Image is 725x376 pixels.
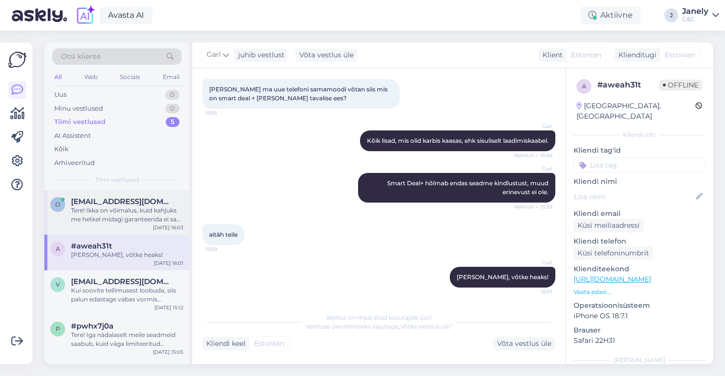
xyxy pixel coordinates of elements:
[574,176,705,187] p: Kliendi nimi
[165,90,180,100] div: 0
[682,7,719,23] a: JanelyC&C
[71,242,112,251] span: #aweah31t
[580,6,641,24] div: Aktiivne
[398,323,452,330] i: „Võtke vestlus üle”
[577,101,695,122] div: [GEOGRAPHIC_DATA], [GEOGRAPHIC_DATA]
[153,224,183,231] div: [DATE] 16:03
[514,203,552,210] span: Nähtud ✓ 15:59
[71,251,183,259] div: [PERSON_NAME], võtke heaks!
[574,236,705,247] p: Kliendi telefon
[574,325,705,335] p: Brauser
[71,277,174,286] span: vikazvonkova@gmail.com
[207,49,221,60] span: Garl
[615,50,656,60] div: Klienditugi
[71,286,183,304] div: Kui soovite tellimusest loobuda, siis palun edastage vabas vormis tühistamise soov [EMAIL_ADDRESS...
[574,335,705,346] p: Safari 22H31
[367,137,548,144] span: Kõik lisad, mis olid karbis kaasas, ehk sisuliselt laadimiskaabel.
[52,71,64,84] div: All
[574,219,644,232] div: Küsi meiliaadressi
[515,123,552,130] span: Garl
[55,201,60,208] span: o
[659,80,702,90] span: Offline
[387,179,550,196] span: Smart Deal+ hõlmab endas seadme kindlustust, muud erinevust ei ole.
[161,71,181,84] div: Email
[457,273,548,281] span: [PERSON_NAME], võtke heaks!
[574,275,651,284] a: [URL][DOMAIN_NAME]
[597,79,659,91] div: # aweah31t
[515,259,552,266] span: Garl
[574,158,705,172] input: Lisa tag
[515,165,552,172] span: Garl
[165,104,180,114] div: 0
[665,50,695,60] span: Estonian
[82,71,100,84] div: Web
[574,130,705,139] div: Kliendi info
[205,109,242,117] span: 15:56
[8,50,27,69] img: Askly Logo
[574,264,705,274] p: Klienditeekond
[682,15,708,23] div: C&C
[71,206,183,224] div: Tere! Ikka on võimalus, kuid kahjuks me hetkel midagi garanteerida ei saa, sest täitmata eeltelli...
[574,288,705,296] p: Vaata edasi ...
[306,323,452,330] span: Vestluse ülevõtmiseks vajutage
[574,356,705,365] div: [PERSON_NAME]
[61,51,101,62] span: Otsi kliente
[514,152,552,159] span: Nähtud ✓ 15:56
[571,50,601,60] span: Estonian
[56,245,60,252] span: a
[326,314,432,321] span: Vestlus on määratud kasutajale Garl
[574,209,705,219] p: Kliendi email
[515,288,552,295] span: 16:01
[254,338,284,349] span: Estonian
[118,71,142,84] div: Socials
[54,90,67,100] div: Uus
[54,104,103,114] div: Minu vestlused
[539,50,563,60] div: Klient
[574,311,705,321] p: iPhone OS 18.7.1
[202,338,246,349] div: Kliendi keel
[100,7,152,24] a: Avasta AI
[574,145,705,156] p: Kliendi tag'id
[95,175,139,184] span: Tiimi vestlused
[154,304,183,311] div: [DATE] 15:12
[209,85,389,102] span: [PERSON_NAME] ma uue telefoni samamoodi võtan siis mis on smart deal + [PERSON_NAME] tavalise ees?
[295,48,358,62] div: Võta vestlus üle
[71,331,183,348] div: Tere! Iga nädalaselt meile seadmeid saabub, kuid väga limiteeritud kogustes, mistõttu ei ole me v...
[582,83,586,90] span: a
[166,117,180,127] div: 5
[574,247,653,260] div: Küsi telefoninumbrit
[56,325,60,333] span: p
[493,337,555,350] div: Võta vestlus üle
[71,322,113,331] span: #pwhx7j0a
[154,259,183,267] div: [DATE] 16:01
[54,131,91,141] div: AI Assistent
[574,191,694,202] input: Lisa nimi
[54,158,95,168] div: Arhiveeritud
[664,8,678,22] div: J
[153,348,183,356] div: [DATE] 15:05
[54,117,106,127] div: Tiimi vestlused
[75,5,96,26] img: explore-ai
[54,144,69,154] div: Kõik
[205,246,242,253] span: 15:59
[234,50,285,60] div: juhib vestlust
[56,281,60,288] span: v
[209,231,238,238] span: aitäh teile
[71,197,174,206] span: onurkaank@gmail.com
[574,300,705,311] p: Operatsioonisüsteem
[682,7,708,15] div: Janely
